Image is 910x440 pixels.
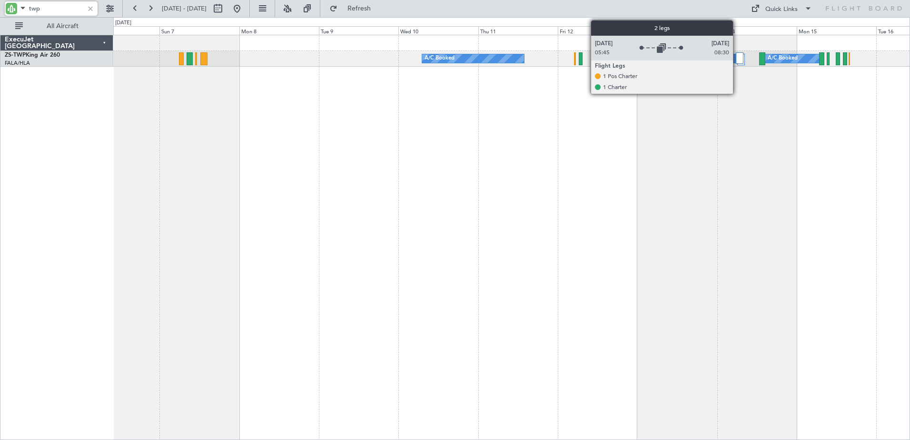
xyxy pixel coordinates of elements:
[25,23,100,30] span: All Aircraft
[602,51,632,66] div: A/C Booked
[398,26,478,35] div: Wed 10
[319,26,398,35] div: Tue 9
[80,26,159,35] div: Sat 6
[5,52,60,58] a: ZS-TWPKing Air 260
[5,52,26,58] span: ZS-TWP
[325,1,382,16] button: Refresh
[239,26,319,35] div: Mon 8
[746,1,817,16] button: Quick Links
[765,5,798,14] div: Quick Links
[159,26,239,35] div: Sun 7
[115,19,131,27] div: [DATE]
[339,5,379,12] span: Refresh
[10,19,103,34] button: All Aircraft
[637,26,717,35] div: Sat 13
[162,4,207,13] span: [DATE] - [DATE]
[558,26,637,35] div: Fri 12
[717,26,797,35] div: Sun 14
[679,51,709,66] div: A/C Booked
[768,51,798,66] div: A/C Booked
[478,26,558,35] div: Thu 11
[797,26,876,35] div: Mon 15
[425,51,455,66] div: A/C Booked
[5,60,30,67] a: FALA/HLA
[29,1,84,16] input: A/C (Reg. or Type)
